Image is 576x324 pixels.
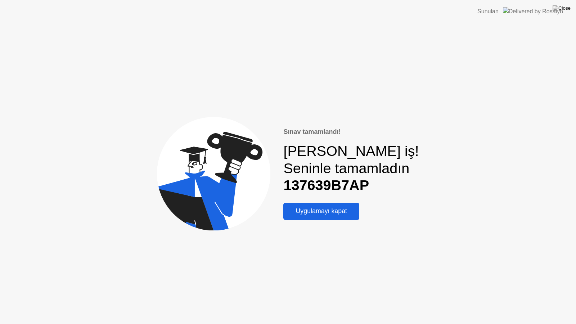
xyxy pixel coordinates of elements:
[283,143,419,194] div: [PERSON_NAME] iş! Seninle tamamladın
[283,203,359,220] button: Uygulamayı kapat
[283,127,419,137] div: Sınav tamamlandı!
[503,7,563,15] img: Delivered by Rosalyn
[285,207,357,215] div: Uygulamayı kapat
[553,5,571,11] img: Close
[283,177,369,193] b: 137639B7AP
[477,7,499,16] div: Sunulan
